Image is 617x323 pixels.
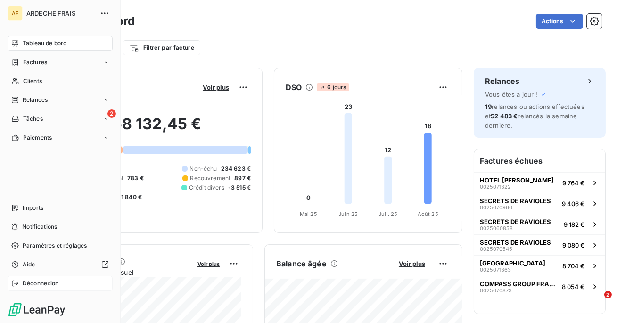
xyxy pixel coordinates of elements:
[480,259,545,267] span: [GEOGRAPHIC_DATA]
[8,302,66,317] img: Logo LeanPay
[118,193,142,201] span: -1 840 €
[317,83,349,91] span: 6 jours
[562,179,584,187] span: 9 764 €
[8,257,113,272] a: Aide
[474,255,605,276] button: [GEOGRAPHIC_DATA]00250713638 704 €
[221,165,251,173] span: 234 623 €
[485,103,584,129] span: relances ou actions effectuées et relancés la semaine dernière.
[300,211,317,217] tspan: Mai 25
[23,58,47,66] span: Factures
[23,115,43,123] span: Tâches
[23,96,48,104] span: Relances
[480,239,551,246] span: SECRETS DE RAVIOLES
[399,260,425,267] span: Voir plus
[485,75,519,87] h6: Relances
[536,14,583,29] button: Actions
[480,280,558,288] span: COMPASS GROUP FRANCE ESSH -AL
[491,112,518,120] span: 52 483 €
[189,183,224,192] span: Crédit divers
[396,259,428,268] button: Voir plus
[195,259,222,268] button: Voir plus
[123,40,200,55] button: Filtrer par facture
[480,246,512,252] span: 0025070545
[276,258,327,269] h6: Balance âgée
[203,83,229,91] span: Voir plus
[480,225,513,231] span: 0025060858
[8,55,113,70] a: Factures
[378,211,397,217] tspan: Juil. 25
[23,204,43,212] span: Imports
[23,241,87,250] span: Paramètres et réglages
[53,267,191,277] span: Chiffre d'affaires mensuel
[8,111,113,126] a: 2Tâches
[26,9,94,17] span: ARDECHE FRAIS
[23,133,52,142] span: Paiements
[474,214,605,234] button: SECRETS DE RAVIOLES00250608589 182 €
[474,234,605,255] button: SECRETS DE RAVIOLES00250705459 080 €
[338,211,358,217] tspan: Juin 25
[8,200,113,215] a: Imports
[562,200,584,207] span: 9 406 €
[286,82,302,93] h6: DSO
[562,241,584,249] span: 9 080 €
[197,261,220,267] span: Voir plus
[480,197,551,205] span: SECRETS DE RAVIOLES
[23,77,42,85] span: Clients
[562,283,584,290] span: 8 054 €
[485,103,492,110] span: 19
[585,291,608,314] iframe: Intercom live chat
[8,92,113,108] a: Relances
[474,149,605,172] h6: Factures échues
[22,223,57,231] span: Notifications
[23,279,59,288] span: Déconnexion
[23,39,66,48] span: Tableau de bord
[562,262,584,270] span: 8 704 €
[480,184,511,190] span: 0025071322
[127,174,144,182] span: 783 €
[564,221,584,228] span: 9 182 €
[200,83,232,91] button: Voir plus
[480,205,512,210] span: 0025070960
[53,115,251,143] h2: 358 132,45 €
[604,291,612,298] span: 2
[8,6,23,21] div: AF
[480,176,554,184] span: HOTEL [PERSON_NAME]
[23,260,35,269] span: Aide
[8,36,113,51] a: Tableau de bord
[480,288,512,293] span: 0025070873
[480,218,551,225] span: SECRETS DE RAVIOLES
[485,91,538,98] span: Vous êtes à jour !
[234,174,251,182] span: 897 €
[189,165,217,173] span: Non-échu
[107,109,116,118] span: 2
[190,174,230,182] span: Recouvrement
[474,193,605,214] button: SECRETS DE RAVIOLES00250709609 406 €
[480,267,511,273] span: 0025071363
[8,74,113,89] a: Clients
[8,130,113,145] a: Paiements
[474,276,605,297] button: COMPASS GROUP FRANCE ESSH -AL00250708738 054 €
[228,183,251,192] span: -3 515 €
[8,238,113,253] a: Paramètres et réglages
[418,211,438,217] tspan: Août 25
[474,172,605,193] button: HOTEL [PERSON_NAME]00250713229 764 €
